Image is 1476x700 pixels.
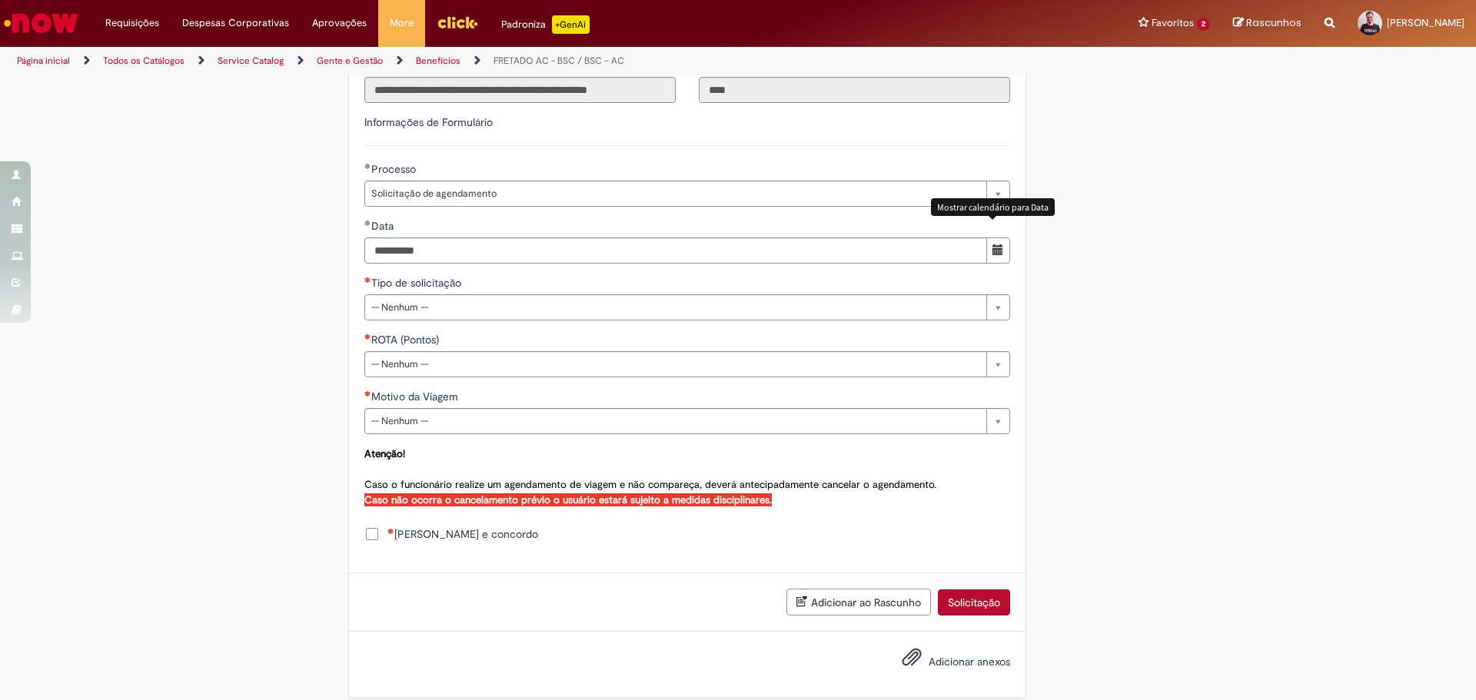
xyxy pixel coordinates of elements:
div: Padroniza [501,15,590,34]
span: Requisições [105,15,159,31]
label: Informações de Formulário [364,115,493,129]
button: Adicionar anexos [898,643,926,678]
ul: Trilhas de página [12,47,972,75]
span: Tipo de solicitação [371,276,464,290]
a: Página inicial [17,55,70,67]
a: Rascunhos [1233,16,1301,31]
img: ServiceNow [2,8,81,38]
span: Motivo da Viagem [371,390,461,403]
span: 2 [1197,18,1210,31]
div: Mostrar calendário para Data [931,198,1055,216]
button: Solicitação [938,589,1010,615]
span: Solicitação de agendamento [371,181,979,206]
span: Adicionar anexos [929,655,1010,668]
span: -- Nenhum -- [371,352,979,377]
span: Despesas Corporativas [182,15,289,31]
span: -- Nenhum -- [371,409,979,433]
a: Gente e Gestão [317,55,383,67]
span: Caso o funcionário realize um agendamento de viagem e não compareça, deverá antecipadamente cance... [364,447,936,506]
span: [PERSON_NAME] [1387,16,1464,29]
strong: Atenção! [364,447,405,460]
span: Necessários [364,390,371,396]
span: Favoritos [1152,15,1194,31]
span: Aprovações [312,15,367,31]
span: Necessários [364,277,371,283]
span: -- Nenhum -- [371,295,979,320]
span: ROTA (Pontos) [371,333,442,347]
span: Processo [371,162,419,176]
span: Data [371,219,397,233]
a: FRETADO AC - BSC / BSC – AC [494,55,624,67]
img: click_logo_yellow_360x200.png [437,11,478,34]
p: +GenAi [552,15,590,34]
a: Todos os Catálogos [103,55,184,67]
span: Necessários [387,528,394,534]
span: Obrigatório Preenchido [364,220,371,226]
button: Adicionar ao Rascunho [786,589,931,615]
strong: Caso não ocorra o cancelamento prévio o usuário estará sujeito a medidas disciplinares. [364,493,772,506]
a: Service Catalog [218,55,284,67]
input: Data 29 August 2025 Friday [364,237,987,264]
button: O seletor de data foi fechado. 29 August 2025 Friday foi selecionado. Mostrar calendário para Data [986,237,1010,264]
input: Título [364,77,676,103]
span: Obrigatório Preenchido [364,163,371,169]
span: [PERSON_NAME] e concordo [387,526,538,542]
span: Necessários [364,333,371,340]
span: Rascunhos [1246,15,1301,30]
input: Código da Unidade [699,77,1010,103]
a: Benefícios [416,55,460,67]
span: More [390,15,414,31]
